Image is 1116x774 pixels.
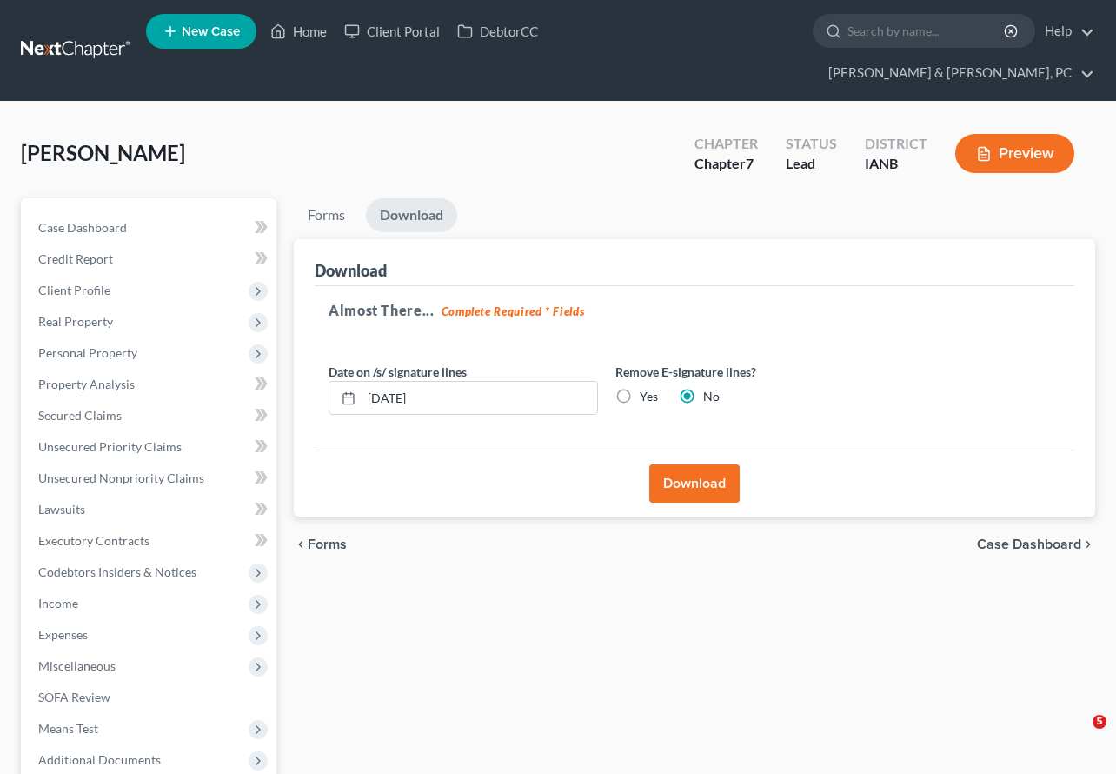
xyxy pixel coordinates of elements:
[38,752,161,767] span: Additional Documents
[786,134,837,154] div: Status
[649,464,740,503] button: Download
[1093,715,1106,729] span: 5
[308,537,347,551] span: Forms
[24,494,276,525] a: Lawsuits
[1036,16,1094,47] a: Help
[294,198,359,232] a: Forms
[182,25,240,38] span: New Case
[38,721,98,736] span: Means Test
[38,658,116,673] span: Miscellaneous
[38,470,204,485] span: Unsecured Nonpriority Claims
[38,502,85,517] span: Lawsuits
[38,283,110,297] span: Client Profile
[294,537,370,551] button: chevron_left Forms
[24,244,276,275] a: Credit Report
[694,154,758,174] div: Chapter
[865,134,927,154] div: District
[820,57,1094,89] a: [PERSON_NAME] & [PERSON_NAME], PC
[21,140,185,165] span: [PERSON_NAME]
[38,220,127,235] span: Case Dashboard
[24,525,276,557] a: Executory Contracts
[38,627,88,642] span: Expenses
[329,300,1060,321] h5: Almost There...
[38,251,113,266] span: Credit Report
[335,16,448,47] a: Client Portal
[615,363,885,381] label: Remove E-signature lines?
[315,260,387,281] div: Download
[786,154,837,174] div: Lead
[977,537,1095,551] a: Case Dashboard chevron_right
[38,377,135,391] span: Property Analysis
[262,16,335,47] a: Home
[38,533,149,548] span: Executory Contracts
[703,388,720,405] label: No
[865,154,927,174] div: IANB
[294,537,308,551] i: chevron_left
[847,15,1006,47] input: Search by name...
[24,400,276,431] a: Secured Claims
[24,369,276,400] a: Property Analysis
[366,198,457,232] a: Download
[640,388,658,405] label: Yes
[38,314,113,329] span: Real Property
[448,16,547,47] a: DebtorCC
[38,439,182,454] span: Unsecured Priority Claims
[694,134,758,154] div: Chapter
[362,382,597,415] input: MM/DD/YYYY
[955,134,1074,173] button: Preview
[24,212,276,244] a: Case Dashboard
[24,463,276,494] a: Unsecured Nonpriority Claims
[38,690,110,704] span: SOFA Review
[24,431,276,463] a: Unsecured Priority Claims
[38,596,78,611] span: Income
[38,408,122,423] span: Secured Claims
[442,304,585,318] strong: Complete Required * Fields
[38,564,196,579] span: Codebtors Insiders & Notices
[977,537,1081,551] span: Case Dashboard
[24,682,276,713] a: SOFA Review
[746,155,754,171] span: 7
[1081,537,1095,551] i: chevron_right
[1057,715,1099,757] iframe: Intercom live chat
[38,345,137,360] span: Personal Property
[329,363,467,381] label: Date on /s/ signature lines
